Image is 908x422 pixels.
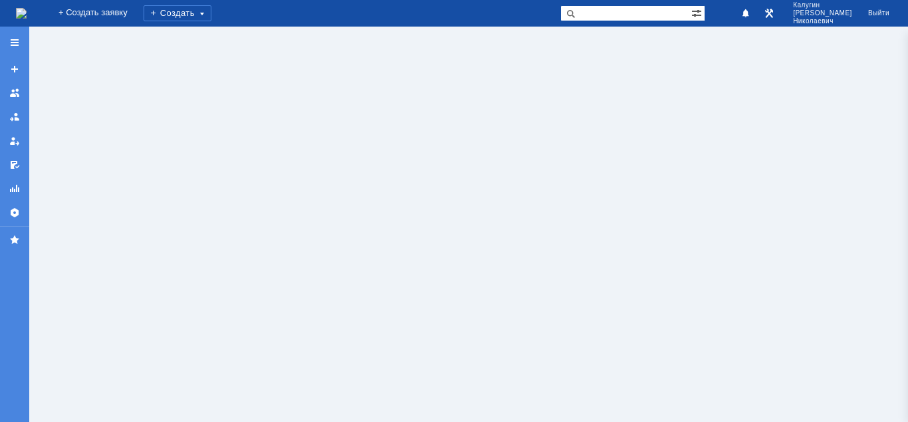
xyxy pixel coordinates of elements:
[4,82,25,104] a: Заявки на командах
[4,130,25,152] a: Мои заявки
[793,1,852,9] span: Калугин
[761,5,777,21] a: Перейти в интерфейс администратора
[16,8,27,19] a: Перейти на домашнюю страницу
[4,106,25,128] a: Заявки в моей ответственности
[4,178,25,199] a: Отчеты
[16,8,27,19] img: logo
[691,6,705,19] span: Расширенный поиск
[793,17,852,25] span: Николаевич
[144,5,211,21] div: Создать
[4,202,25,223] a: Настройки
[4,58,25,80] a: Создать заявку
[793,9,852,17] span: [PERSON_NAME]
[4,154,25,175] a: Мои согласования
